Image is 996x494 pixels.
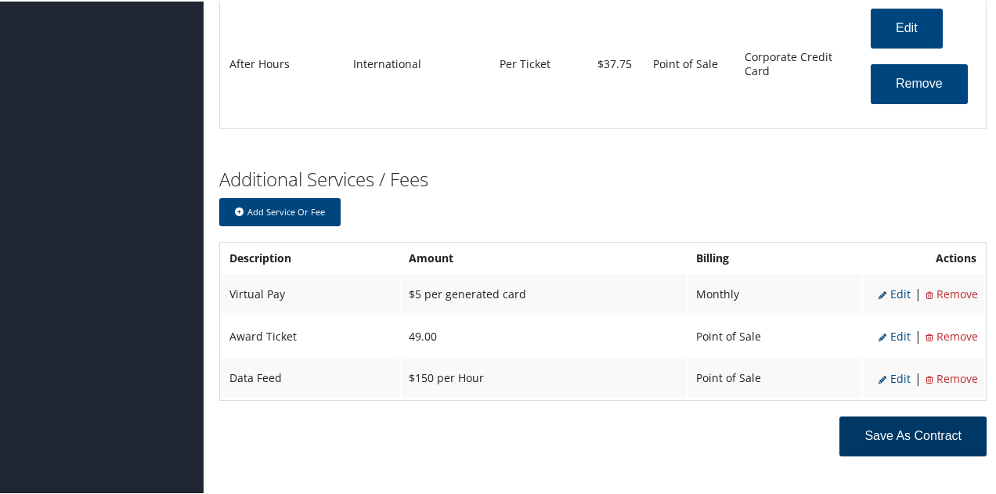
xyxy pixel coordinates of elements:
td: Virtual Pay [222,272,399,313]
h2: Additional Services / Fees [219,164,987,191]
td: Monthly [688,272,861,313]
span: Remove [926,327,978,342]
li: | [911,325,926,345]
td: 49.00 [401,315,687,355]
span: Edit [879,327,911,342]
td: Data Feed [222,357,399,398]
span: Point of Sale [653,55,718,70]
span: Per Ticket [500,55,550,70]
li: | [911,367,926,388]
th: Description [222,243,399,271]
td: $5 per generated card [401,272,687,313]
span: Remove [926,370,978,384]
td: Point of Sale [688,315,861,355]
th: Amount [401,243,687,271]
button: Edit [871,7,943,47]
td: $150 per Hour [401,357,687,398]
li: | [911,283,926,303]
td: Point of Sale [688,357,861,398]
span: Edit [879,285,911,300]
button: Remove [871,63,968,103]
span: Edit [879,370,911,384]
span: Remove [926,285,978,300]
td: Award Ticket [222,315,399,355]
button: Add Service or Fee [219,197,341,225]
th: Billing [688,243,861,271]
th: Actions [863,243,984,271]
button: Save as Contract [839,415,987,455]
